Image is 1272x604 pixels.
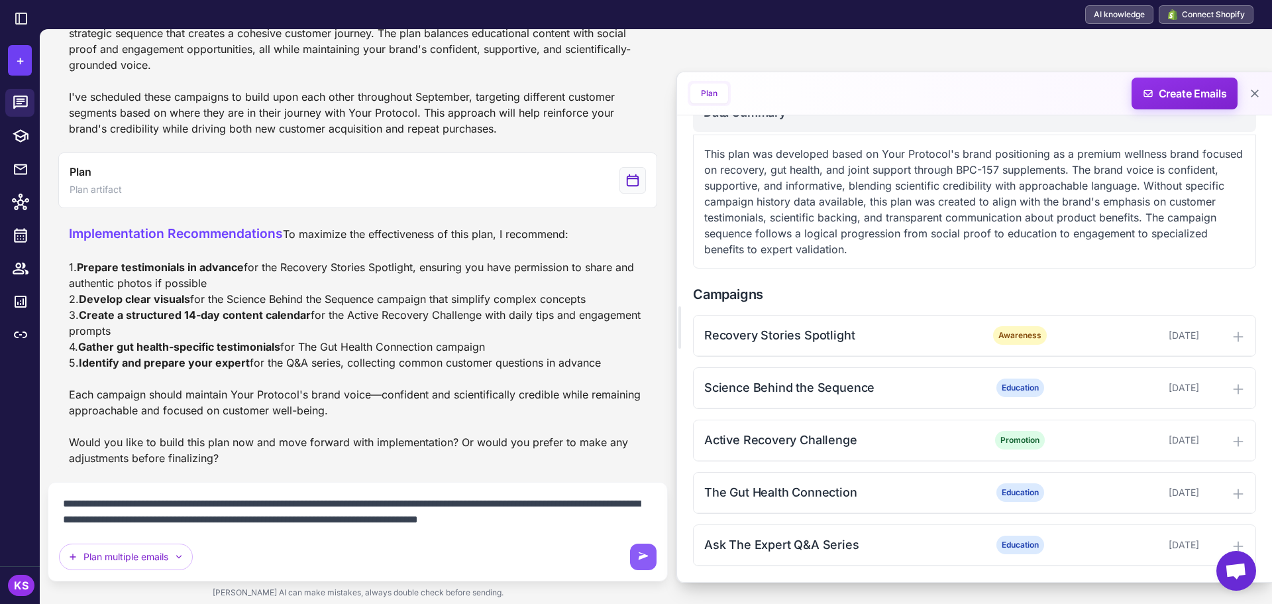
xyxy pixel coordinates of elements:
[1068,381,1199,395] div: [DATE]
[70,164,91,180] span: Plan
[1085,5,1153,24] a: AI knowledge
[48,581,668,604] div: [PERSON_NAME] AI can make mistakes, always double check before sending.
[993,326,1047,345] span: Awareness
[704,536,972,554] div: Ask The Expert Q&A Series
[704,379,972,396] div: Science Behind the Sequence
[1127,78,1243,109] span: Create Emails
[704,431,972,449] div: Active Recovery Challenge
[58,152,657,208] button: View generated Plan
[79,292,190,306] strong: Develop clear visuals
[996,379,1044,397] span: Education
[69,224,647,466] div: To maximize the effectiveness of this plan, I recommend: 1. for the Recovery Stories Spotlight, e...
[1068,485,1199,500] div: [DATE]
[693,284,1256,304] h2: Campaigns
[995,431,1045,450] span: Promotion
[1068,328,1199,343] div: [DATE]
[1132,78,1238,109] button: Create Emails
[704,326,972,344] div: Recovery Stories Spotlight
[704,483,972,501] div: The Gut Health Connection
[79,308,311,322] strong: Create a structured 14-day content calendar
[78,340,280,353] strong: Gather gut health-specific testimonials
[1216,551,1256,591] a: Open chat
[70,182,122,197] span: Plan artifact
[1068,433,1199,448] div: [DATE]
[8,575,34,596] div: KS
[79,356,250,369] strong: Identify and prepare your expert
[1182,9,1245,21] span: Connect Shopify
[69,225,283,241] span: Implementation Recommendations
[996,483,1044,502] span: Education
[8,45,32,76] button: +
[690,84,728,103] button: Plan
[16,50,25,70] span: +
[59,544,193,570] button: Plan multiple emails
[704,146,1245,257] p: This plan was developed based on Your Protocol's brand positioning as a premium wellness brand fo...
[1159,5,1253,24] button: Connect Shopify
[996,536,1044,554] span: Education
[77,261,244,274] strong: Prepare testimonials in advance
[1068,538,1199,552] div: [DATE]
